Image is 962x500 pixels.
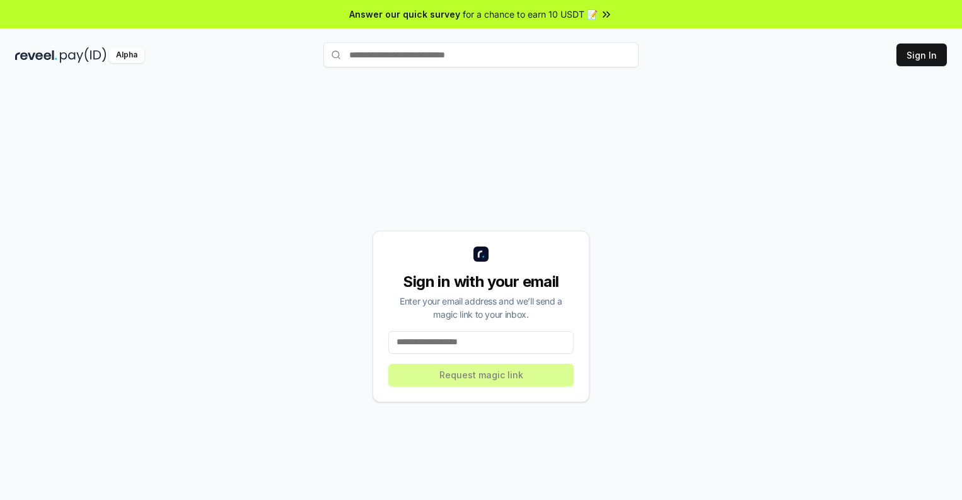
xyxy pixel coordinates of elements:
[896,44,947,66] button: Sign In
[349,8,460,21] span: Answer our quick survey
[15,47,57,63] img: reveel_dark
[60,47,107,63] img: pay_id
[473,247,489,262] img: logo_small
[388,294,574,321] div: Enter your email address and we’ll send a magic link to your inbox.
[109,47,144,63] div: Alpha
[388,272,574,292] div: Sign in with your email
[463,8,598,21] span: for a chance to earn 10 USDT 📝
